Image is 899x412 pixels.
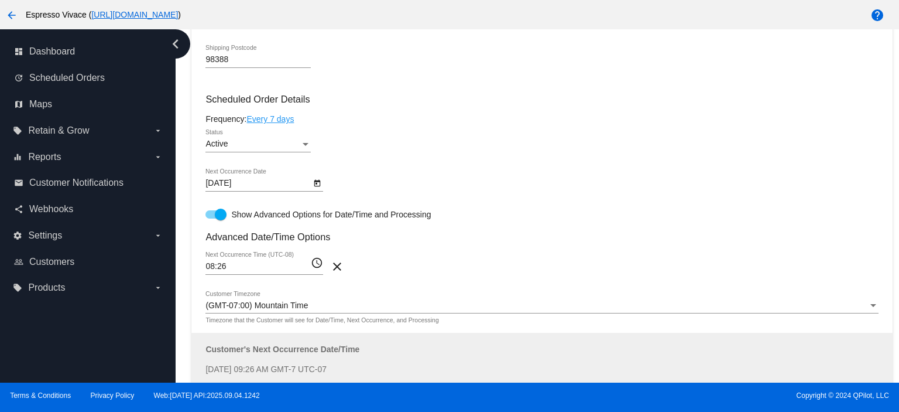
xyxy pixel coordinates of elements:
h4: Customer's Next Occurrence Date/Time [205,345,878,354]
input: Shipping Postcode [205,55,311,64]
span: Copyright © 2024 QPilot, LLC [459,391,889,400]
i: map [14,100,23,109]
i: share [14,205,23,214]
div: Frequency: [205,114,878,124]
span: Products [28,282,65,293]
h3: Advanced Date/Time Options [205,231,878,243]
i: local_offer [13,283,22,292]
i: equalizer [13,152,22,162]
span: Settings [28,230,62,241]
span: Espresso Vivace ( ) [26,10,181,19]
i: update [14,73,23,83]
span: Customers [29,257,74,267]
span: Maps [29,99,52,110]
button: Open calendar [311,176,323,189]
span: Active [205,139,228,148]
a: Web:[DATE] API:2025.09.04.1242 [154,391,260,400]
p: [DATE] 09:26 AM GMT-7 UTC-07 [205,365,878,374]
i: arrow_drop_down [153,231,163,240]
a: update Scheduled Orders [14,69,163,87]
span: (GMT-07:00) Mountain Time [205,301,308,310]
span: Customer Notifications [29,178,123,188]
mat-icon: clear [330,260,344,274]
span: Reports [28,152,61,162]
mat-icon: help [870,8,884,22]
i: local_offer [13,126,22,135]
h3: Scheduled Order Details [205,94,878,105]
i: chevron_left [166,35,185,53]
mat-icon: arrow_back [5,8,19,22]
mat-icon: access_time [311,256,323,270]
mat-select: Status [205,139,311,149]
a: email Customer Notifications [14,173,163,192]
a: dashboard Dashboard [14,42,163,61]
i: people_outline [14,257,23,267]
input: Next Occurrence Time (UTC-08) [205,262,311,271]
i: arrow_drop_down [153,152,163,162]
span: Retain & Grow [28,125,89,136]
i: arrow_drop_down [153,283,163,292]
i: email [14,178,23,188]
i: dashboard [14,47,23,56]
i: settings [13,231,22,240]
span: Scheduled Orders [29,73,105,83]
span: Webhooks [29,204,73,214]
mat-select: Customer Timezone [205,301,878,311]
span: Show Advanced Options for Date/Time and Processing [231,209,431,220]
a: share Webhooks [14,200,163,219]
a: [URL][DOMAIN_NAME] [91,10,178,19]
a: Terms & Conditions [10,391,71,400]
a: Every 7 days [246,114,294,124]
span: Dashboard [29,46,75,57]
a: map Maps [14,95,163,114]
input: Next Occurrence Date [205,179,311,188]
a: Privacy Policy [91,391,135,400]
mat-hint: Timezone that the Customer will see for Date/Time, Next Occurrence, and Processing [205,317,438,324]
i: arrow_drop_down [153,126,163,135]
a: people_outline Customers [14,253,163,271]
